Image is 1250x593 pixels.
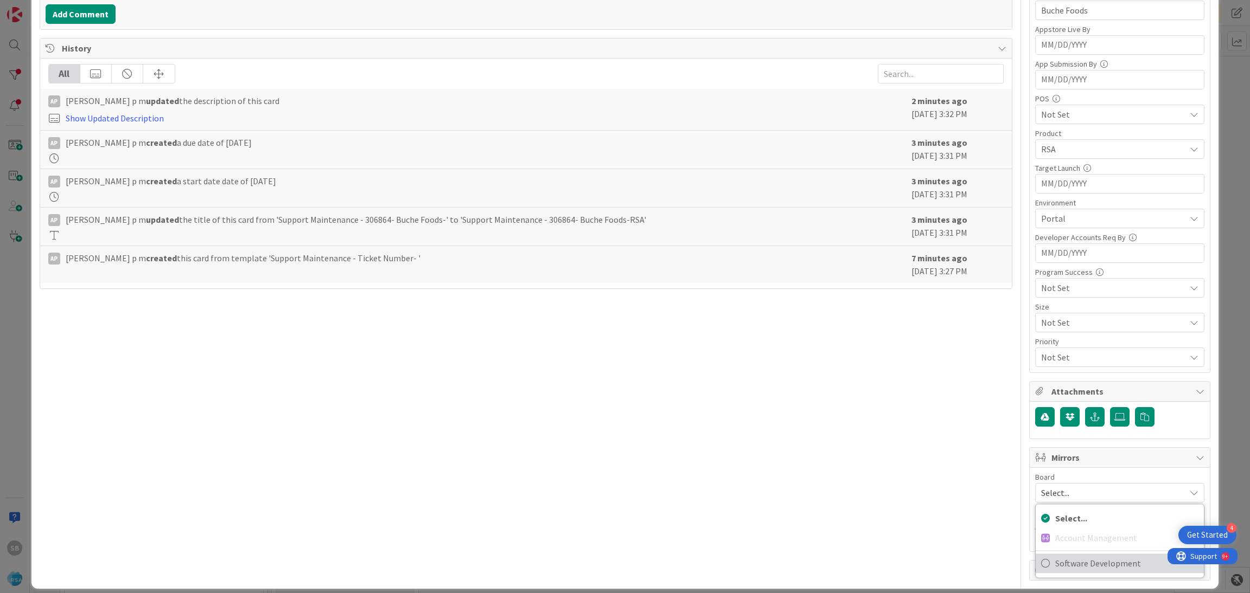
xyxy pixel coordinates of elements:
[1041,485,1180,500] span: Select...
[1051,451,1190,464] span: Mirrors
[66,252,420,265] span: [PERSON_NAME] p m this card from template 'Support Maintenance - Ticket Number- '
[1055,510,1198,526] span: Select...
[911,175,1004,202] div: [DATE] 3:31 PM
[146,214,179,225] b: updated
[911,176,967,186] b: 3 minutes ago
[911,94,1004,125] div: [DATE] 3:32 PM
[1035,60,1204,68] div: App Submission By
[1035,95,1204,102] div: POS
[48,176,60,188] div: Ap
[1051,385,1190,398] span: Attachments
[1041,36,1198,54] input: MM/DD/YYYY
[1055,555,1198,571] span: Software Development
[1041,315,1180,330] span: Not Set
[1036,553,1204,573] a: Software Development
[1041,143,1185,156] span: RSA
[1041,281,1185,294] span: Not Set
[1035,268,1204,276] div: Program Success
[911,213,1004,240] div: [DATE] 3:31 PM
[66,94,279,107] span: [PERSON_NAME] p m the description of this card
[1035,338,1204,345] div: Priority
[1178,526,1236,544] div: Open Get Started checklist, remaining modules: 4
[66,213,646,226] span: [PERSON_NAME] p m the title of this card from 'Support Maintenance - 306864- Buche Foods-' to 'Su...
[1035,25,1204,33] div: Appstore Live By
[62,42,993,55] span: History
[911,137,967,148] b: 3 minutes ago
[48,214,60,226] div: Ap
[911,253,967,263] b: 7 minutes ago
[1035,473,1055,481] span: Board
[1041,70,1198,89] input: MM/DD/YYYY
[146,95,179,106] b: updated
[48,253,60,265] div: Ap
[1035,164,1204,172] div: Target Launch
[911,252,1004,278] div: [DATE] 3:27 PM
[1035,130,1204,137] div: Product
[55,4,60,13] div: 9+
[66,136,252,149] span: [PERSON_NAME] p m a due date of [DATE]
[46,4,116,24] button: Add Comment
[23,2,49,15] span: Support
[1035,234,1204,241] div: Developer Accounts Req By
[66,175,276,188] span: [PERSON_NAME] p m a start date date of [DATE]
[911,95,967,106] b: 2 minutes ago
[1041,108,1185,121] span: Not Set
[1227,523,1236,533] div: 4
[911,214,967,225] b: 3 minutes ago
[1036,508,1204,528] a: Select...
[1041,175,1198,193] input: MM/DD/YYYY
[48,137,60,149] div: Ap
[48,95,60,107] div: Ap
[878,64,1004,83] input: Search...
[1041,212,1185,225] span: Portal
[146,176,177,186] b: created
[911,136,1004,163] div: [DATE] 3:31 PM
[1041,244,1198,262] input: MM/DD/YYYY
[49,65,80,83] div: All
[1187,530,1228,540] div: Get Started
[1035,199,1204,207] div: Environment
[1035,303,1204,311] div: Size
[146,253,177,263] b: created
[66,113,164,124] a: Show Updated Description
[1041,350,1180,365] span: Not Set
[146,137,177,148] b: created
